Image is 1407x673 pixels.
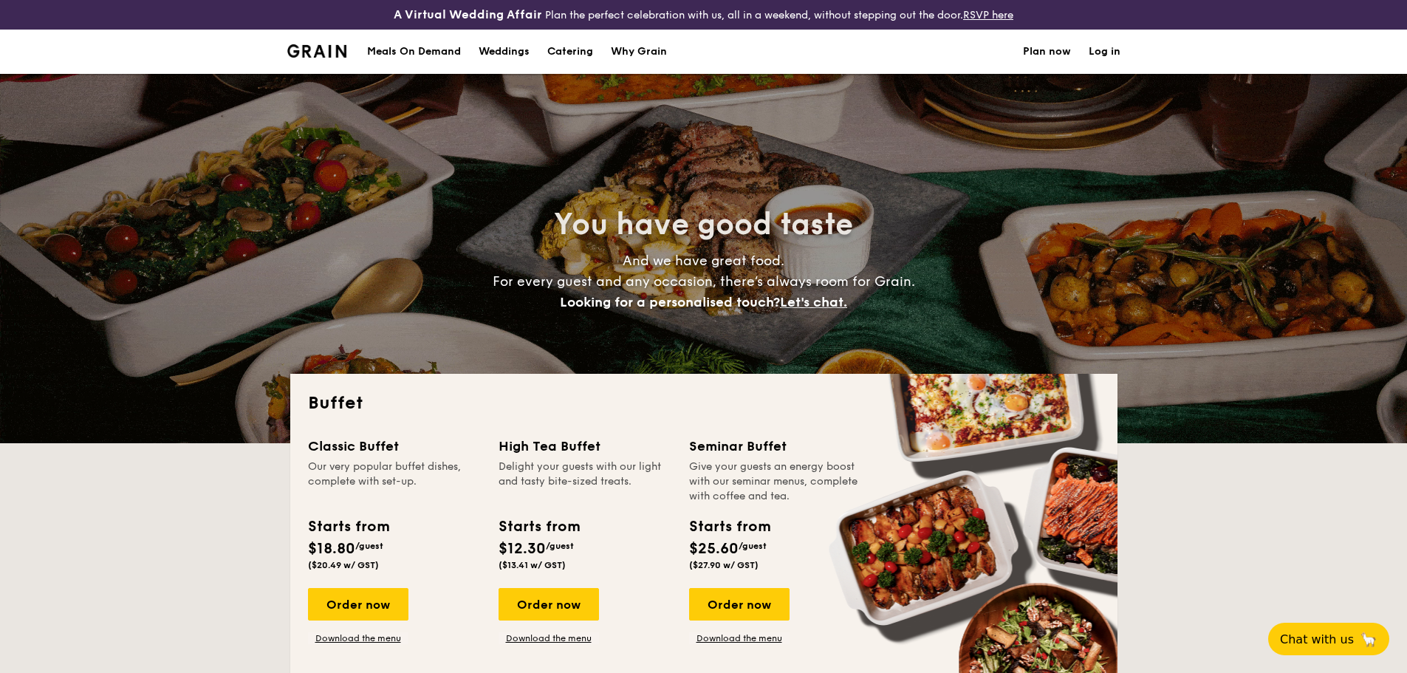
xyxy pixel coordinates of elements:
[499,560,566,570] span: ($13.41 w/ GST)
[689,460,862,504] div: Give your guests an energy boost with our seminar menus, complete with coffee and tea.
[780,294,847,310] span: Let's chat.
[499,540,546,558] span: $12.30
[611,30,667,74] div: Why Grain
[287,44,347,58] img: Grain
[287,44,347,58] a: Logotype
[355,541,383,551] span: /guest
[1360,631,1377,648] span: 🦙
[308,560,379,570] span: ($20.49 w/ GST)
[358,30,470,74] a: Meals On Demand
[479,30,530,74] div: Weddings
[367,30,461,74] div: Meals On Demand
[1089,30,1120,74] a: Log in
[547,30,593,74] h1: Catering
[278,6,1129,24] div: Plan the perfect celebration with us, all in a weekend, without stepping out the door.
[689,632,790,644] a: Download the menu
[308,516,388,538] div: Starts from
[689,436,862,457] div: Seminar Buffet
[470,30,538,74] a: Weddings
[308,392,1100,415] h2: Buffet
[308,436,481,457] div: Classic Buffet
[546,541,574,551] span: /guest
[499,516,579,538] div: Starts from
[538,30,602,74] a: Catering
[602,30,676,74] a: Why Grain
[1268,623,1389,655] button: Chat with us🦙
[308,540,355,558] span: $18.80
[1023,30,1071,74] a: Plan now
[308,460,481,504] div: Our very popular buffet dishes, complete with set-up.
[689,588,790,621] div: Order now
[689,516,770,538] div: Starts from
[689,540,739,558] span: $25.60
[963,9,1013,21] a: RSVP here
[308,632,408,644] a: Download the menu
[689,560,759,570] span: ($27.90 w/ GST)
[739,541,767,551] span: /guest
[499,588,599,621] div: Order now
[499,436,671,457] div: High Tea Buffet
[1280,632,1354,646] span: Chat with us
[394,6,542,24] h4: A Virtual Wedding Affair
[308,588,408,621] div: Order now
[499,460,671,504] div: Delight your guests with our light and tasty bite-sized treats.
[499,632,599,644] a: Download the menu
